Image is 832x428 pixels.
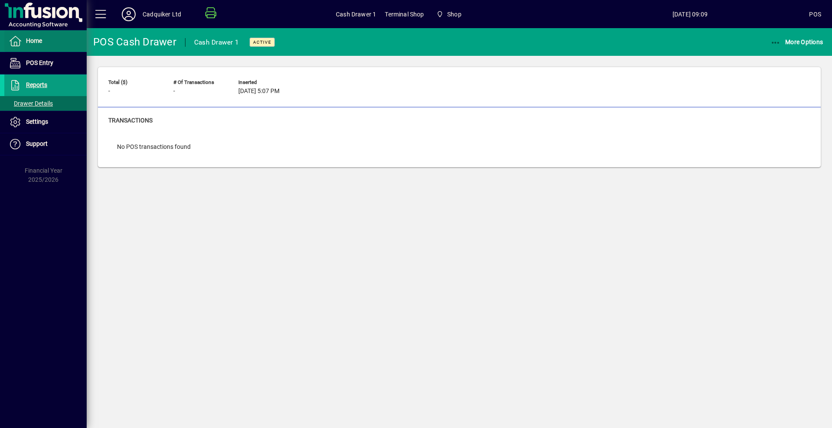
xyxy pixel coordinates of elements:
a: Home [4,30,87,52]
span: Cash Drawer 1 [336,7,376,21]
span: Total ($) [108,80,160,85]
span: Terminal Shop [385,7,424,21]
span: Shop [447,7,461,21]
div: Cash Drawer 1 [194,35,239,49]
span: [DATE] 5:07 PM [238,88,279,95]
div: POS Cash Drawer [93,35,176,49]
a: POS Entry [4,52,87,74]
span: More Options [770,39,823,45]
span: Home [26,37,42,44]
div: POS [809,7,821,21]
span: Drawer Details [9,100,53,107]
span: Reports [26,81,47,88]
span: [DATE] 09:09 [571,7,809,21]
span: POS Entry [26,59,53,66]
span: - [108,88,110,95]
span: Inserted [238,80,290,85]
span: Support [26,140,48,147]
span: Active [253,39,271,45]
span: Shop [433,6,465,22]
span: - [173,88,175,95]
button: More Options [768,34,825,50]
span: # of Transactions [173,80,225,85]
span: Settings [26,118,48,125]
span: Transactions [108,117,153,124]
div: No POS transactions found [108,134,199,160]
button: Profile [115,6,143,22]
a: Drawer Details [4,96,87,111]
a: Support [4,133,87,155]
a: Settings [4,111,87,133]
div: Cadquiker Ltd [143,7,181,21]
